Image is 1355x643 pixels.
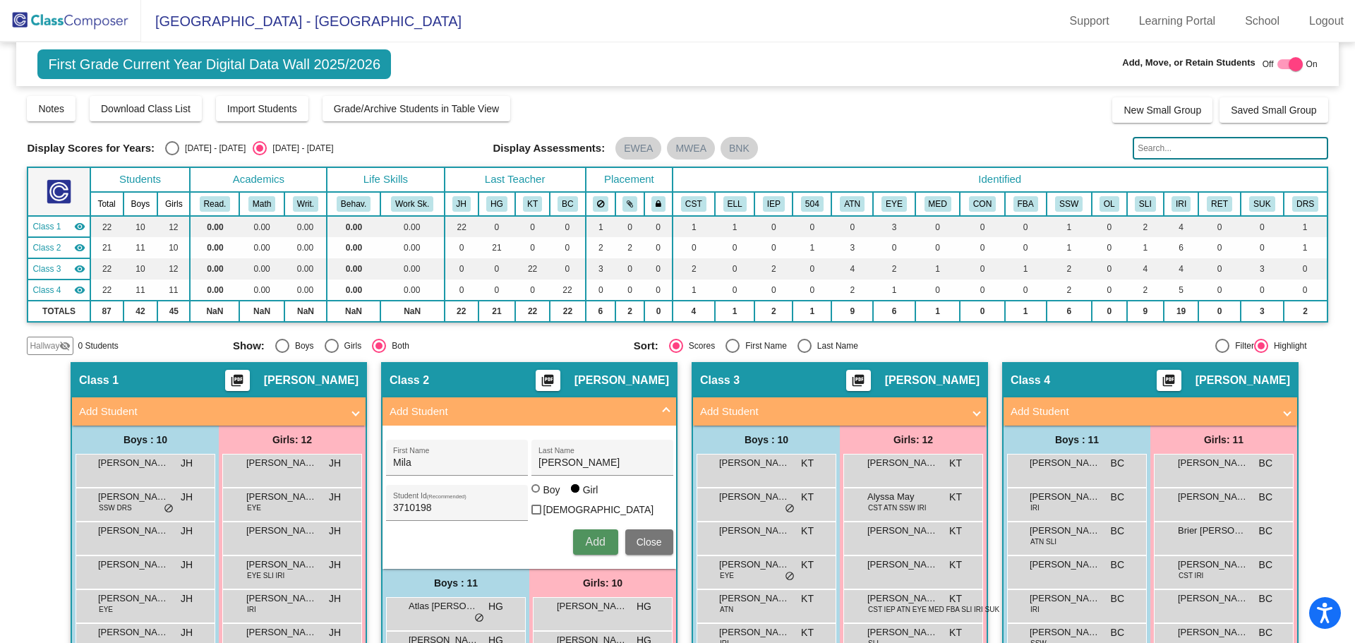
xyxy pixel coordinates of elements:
td: 10 [124,216,158,237]
td: 9 [831,301,873,322]
td: 22 [90,280,124,301]
th: Keep with teacher [644,192,673,216]
input: Last Name [538,457,666,469]
span: [PERSON_NAME] [885,373,980,387]
td: 10 [124,258,158,280]
td: 11 [124,280,158,301]
div: Girls [339,339,362,352]
td: 0 [478,258,515,280]
span: Class 2 [32,241,61,254]
th: Individualized Education Plan [754,192,793,216]
td: 2 [615,237,644,258]
td: Jillian Hornbaker - No Class Name [28,216,90,237]
th: Dr. Sloane [1284,192,1327,216]
td: 0 [445,280,478,301]
span: Display Scores for Years: [27,142,155,155]
th: Academics [190,167,327,192]
td: 10 [157,237,190,258]
mat-icon: picture_as_pdf [229,373,246,393]
th: Speech/Language Services [1127,192,1164,216]
div: Highlight [1268,339,1307,352]
input: First Name [393,457,520,469]
td: 21 [478,301,515,322]
td: 0 [550,216,586,237]
span: On [1306,58,1318,71]
div: [DATE] - [DATE] [267,142,333,155]
td: 0 [445,258,478,280]
td: 2 [754,301,793,322]
span: Grade/Archive Students in Table View [334,103,500,114]
td: 2 [673,258,715,280]
button: Math [248,196,275,212]
button: IEP [763,196,785,212]
button: RET [1207,196,1232,212]
td: 87 [90,301,124,322]
th: Step Up Kindergarten [1241,192,1284,216]
td: 0 [1092,237,1127,258]
td: 0 [644,237,673,258]
button: Grade/Archive Students in Table View [323,96,511,121]
td: 0 [1198,301,1241,322]
span: Download Class List [101,103,191,114]
mat-expansion-panel-header: Add Student [72,397,366,426]
td: 22 [515,258,550,280]
button: OL [1100,196,1119,212]
mat-icon: picture_as_pdf [1160,373,1177,393]
span: Class 3 [700,373,740,387]
button: Print Students Details [536,370,560,391]
td: 1 [915,258,960,280]
span: [PERSON_NAME] [574,373,669,387]
td: 2 [754,258,793,280]
td: 3 [586,258,615,280]
td: 1 [1047,216,1092,237]
td: 0 [478,280,515,301]
div: Both [386,339,409,352]
td: 0 [1198,258,1241,280]
td: 0 [1284,258,1327,280]
td: 0 [793,258,831,280]
td: 0.00 [327,237,380,258]
button: EYE [881,196,907,212]
td: NaN [284,301,327,322]
td: 0.00 [284,216,327,237]
a: School [1234,10,1291,32]
td: 0 [644,216,673,237]
td: 2 [1047,280,1092,301]
mat-icon: visibility_off [59,340,71,351]
td: 4 [1164,258,1198,280]
td: NaN [190,301,239,322]
span: Class 2 [390,373,429,387]
mat-panel-title: Add Student [700,404,963,420]
td: 19 [1164,301,1198,322]
th: Counseling/Therapy/Social Work [1047,192,1092,216]
td: 4 [673,301,715,322]
th: Total [90,192,124,216]
td: Hayley Gordon - No Class Name [28,237,90,258]
a: Logout [1298,10,1355,32]
td: 1 [793,237,831,258]
span: Display Assessments: [493,142,606,155]
button: SLI [1135,196,1156,212]
td: 0 [1092,301,1127,322]
mat-expansion-panel-header: Add Student [693,397,987,426]
td: 1 [915,301,960,322]
th: Girls [157,192,190,216]
td: 2 [615,301,644,322]
mat-chip: EWEA [615,137,661,160]
th: Last Teacher [445,167,586,192]
button: Add [573,529,618,555]
td: 0.00 [380,280,445,301]
td: 0 [615,280,644,301]
div: Last Name [812,339,858,352]
td: 0 [515,280,550,301]
button: FBA [1013,196,1038,212]
td: 0.00 [380,237,445,258]
mat-icon: picture_as_pdf [850,373,867,393]
div: Scores [683,339,715,352]
input: Student Id [393,503,520,514]
td: 0 [615,258,644,280]
td: 0 [915,280,960,301]
td: 0 [1092,280,1127,301]
td: 1 [1005,301,1047,322]
span: Close [637,536,662,548]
